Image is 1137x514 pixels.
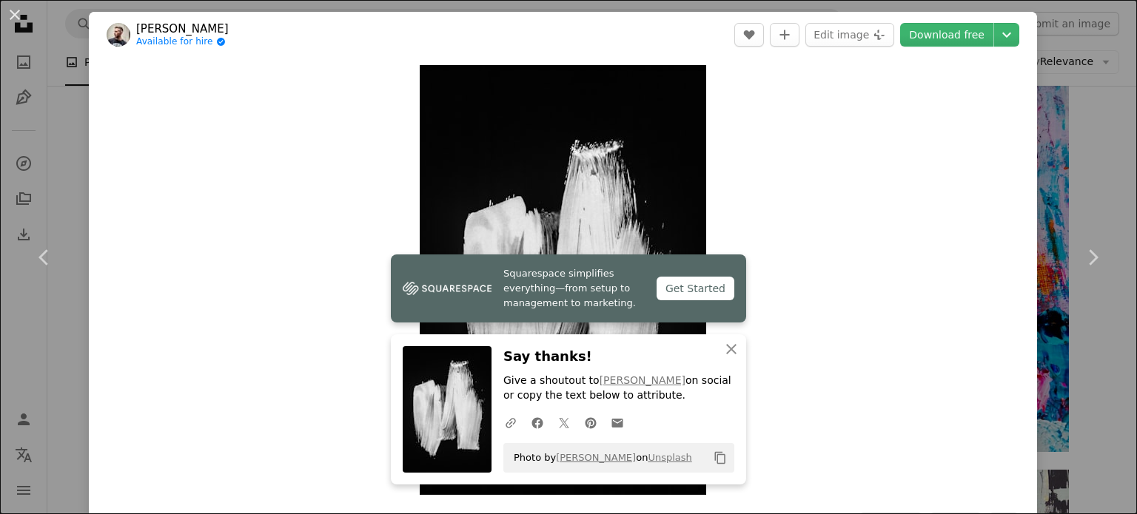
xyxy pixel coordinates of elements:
[420,65,706,495] img: white and black abstract painting
[503,346,734,368] h3: Say thanks!
[524,408,551,437] a: Share on Facebook
[136,36,229,48] a: Available for hire
[107,23,130,47] img: Go to Luca Nicoletti's profile
[136,21,229,36] a: [PERSON_NAME]
[648,452,691,463] a: Unsplash
[403,277,492,300] img: file-1747939142011-51e5cc87e3c9
[708,445,733,470] button: Copy to clipboard
[900,23,993,47] a: Download free
[604,408,631,437] a: Share over email
[734,23,764,47] button: Like
[551,408,577,437] a: Share on Twitter
[770,23,799,47] button: Add to Collection
[503,266,645,311] span: Squarespace simplifies everything—from setup to management to marketing.
[600,374,685,386] a: [PERSON_NAME]
[657,277,734,300] div: Get Started
[391,254,746,322] a: Squarespace simplifies everything—from setup to management to marketing.Get Started
[506,446,692,470] span: Photo by on
[503,373,734,403] p: Give a shoutout to on social or copy the text below to attribute.
[420,65,706,495] button: Zoom in on this image
[577,408,604,437] a: Share on Pinterest
[1048,186,1137,328] a: Next
[556,452,636,463] a: [PERSON_NAME]
[805,23,894,47] button: Edit image
[994,23,1019,47] button: Choose download size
